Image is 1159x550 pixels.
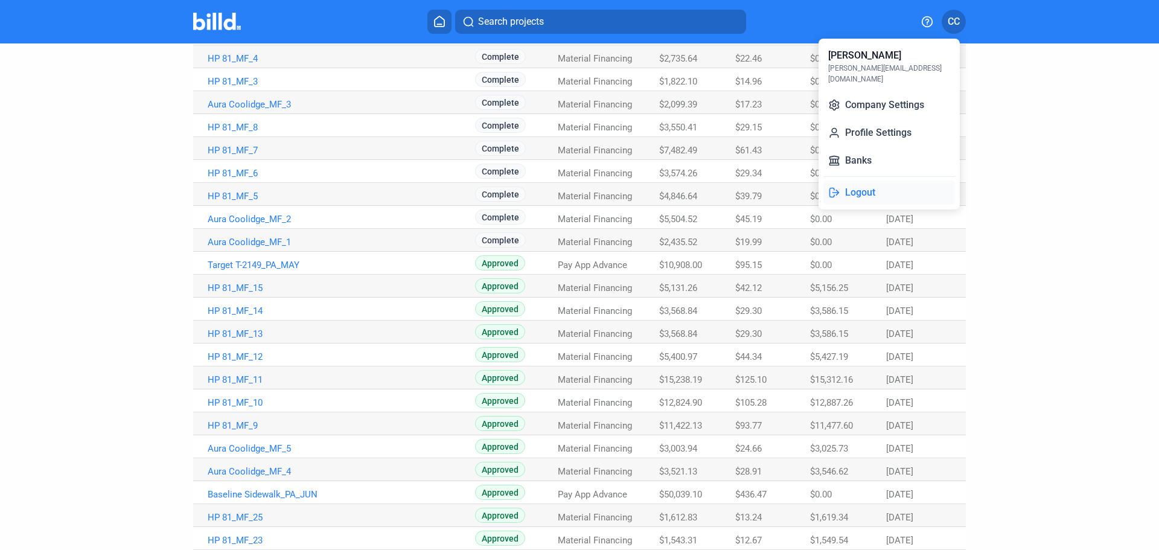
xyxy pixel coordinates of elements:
[828,63,950,85] div: [PERSON_NAME][EMAIL_ADDRESS][DOMAIN_NAME]
[823,181,955,205] button: Logout
[823,149,955,173] button: Banks
[828,48,901,63] div: [PERSON_NAME]
[823,93,955,117] button: Company Settings
[823,121,955,145] button: Profile Settings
